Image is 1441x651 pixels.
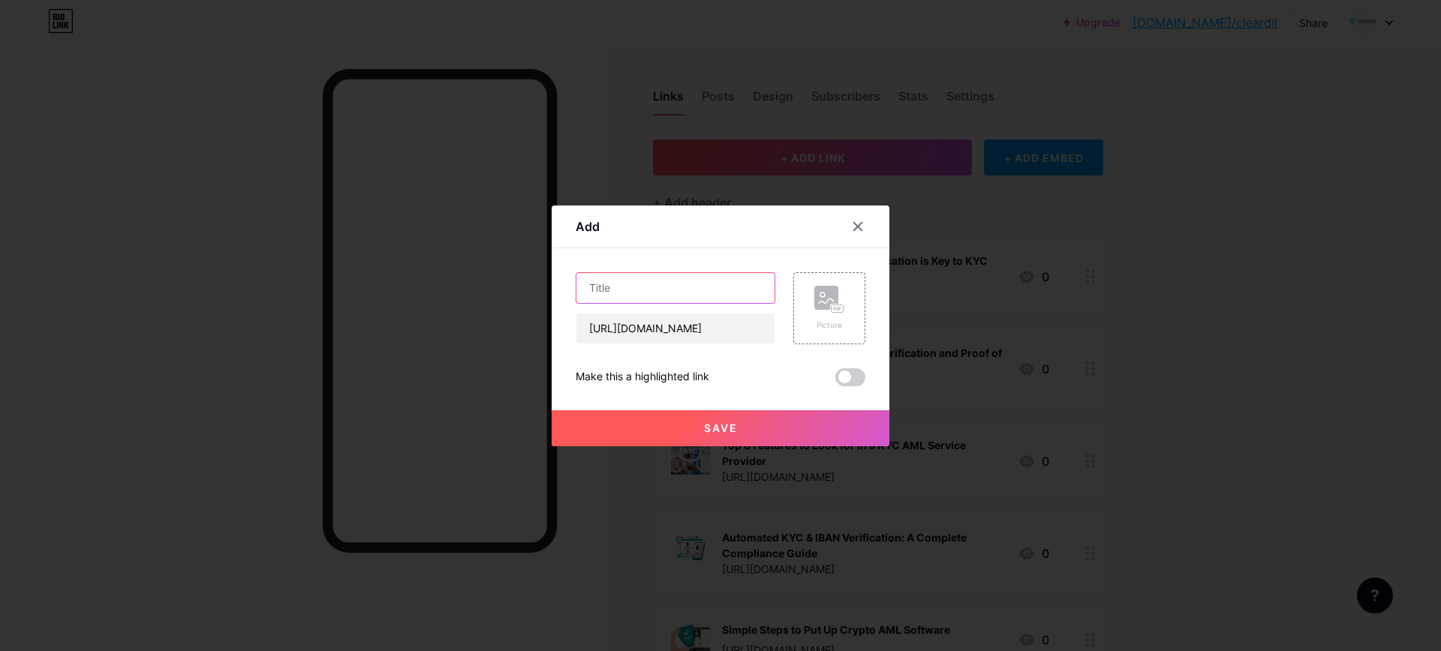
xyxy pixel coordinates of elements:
[576,273,775,303] input: Title
[814,319,844,331] div: Picture
[576,313,775,343] input: URL
[576,368,709,386] div: Make this a highlighted link
[704,421,738,434] span: Save
[576,217,600,235] div: Add
[552,410,889,446] button: Save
